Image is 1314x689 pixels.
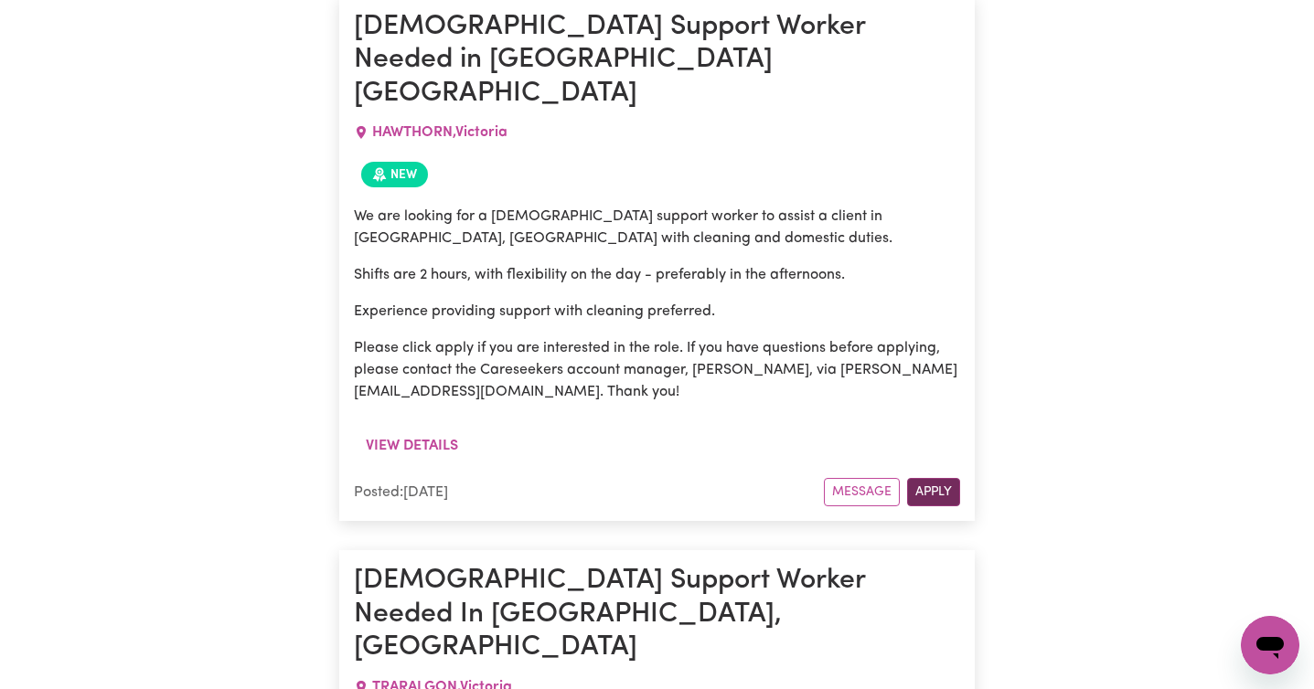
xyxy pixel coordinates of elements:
[372,125,507,140] span: HAWTHORN , Victoria
[354,482,824,503] div: Posted: [DATE]
[354,206,960,249] p: We are looking for a [DEMOGRAPHIC_DATA] support worker to assist a client in [GEOGRAPHIC_DATA], [...
[354,337,960,403] p: Please click apply if you are interested in the role. If you have questions before applying, plea...
[1241,616,1299,674] iframe: Button to launch messaging window
[354,429,470,463] button: View details
[361,162,428,187] span: Job posted within the last 30 days
[354,301,960,323] p: Experience providing support with cleaning preferred.
[354,11,960,111] h1: [DEMOGRAPHIC_DATA] Support Worker Needed in [GEOGRAPHIC_DATA] [GEOGRAPHIC_DATA]
[907,478,960,506] button: Apply for this job
[824,478,900,506] button: Message
[354,565,960,664] h1: [DEMOGRAPHIC_DATA] Support Worker Needed In [GEOGRAPHIC_DATA], [GEOGRAPHIC_DATA]
[354,264,960,286] p: Shifts are 2 hours, with flexibility on the day - preferably in the afternoons.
